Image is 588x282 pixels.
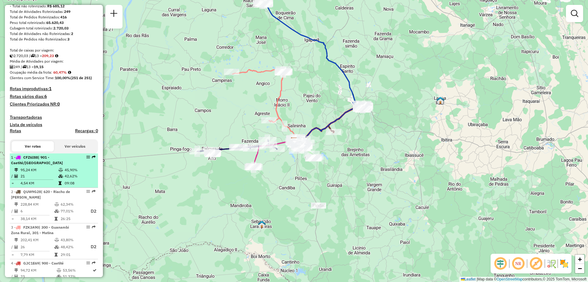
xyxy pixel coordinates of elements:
[20,207,54,215] td: 6
[93,268,96,272] i: Rota otimizada
[20,237,54,243] td: 202,41 KM
[20,252,54,258] td: 7,79 KM
[108,7,120,21] a: Nova sessão e pesquisa
[60,237,85,243] td: 43,80%
[11,216,14,222] td: =
[75,128,98,133] h4: Recargas: 0
[92,261,96,265] em: Rota exportada
[559,259,569,268] img: Exibir/Ocultar setores
[14,268,18,272] i: Distância Total
[64,167,95,173] td: 45,90%
[55,253,58,257] i: Tempo total em rota
[461,277,476,281] a: Leaflet
[55,217,58,221] i: Tempo total em rota
[86,190,90,193] em: Opções
[10,20,98,25] div: Peso total roteirizado:
[55,245,59,249] i: % de utilização da cubagem
[46,20,64,25] strong: 65.620,43
[11,225,69,235] span: 3 -
[14,174,18,178] i: Total de Atividades
[11,207,14,215] td: /
[57,268,61,272] i: % de utilização do peso
[10,25,98,31] div: Cubagem total roteirizado:
[57,275,61,278] i: % de utilização da cubagem
[20,173,58,179] td: 21
[12,141,54,152] button: Ver rotas
[92,155,96,159] em: Rota exportada
[58,181,62,185] i: Tempo total em rota
[57,101,60,107] strong: 0
[10,128,21,133] a: Rotas
[511,256,526,271] span: Ocultar NR
[55,75,70,80] strong: 100,00%
[14,275,18,278] i: Total de Atividades
[62,267,92,273] td: 53,56%
[11,155,63,165] span: 1 -
[10,3,98,9] div: - Total não roteirizado:
[60,207,85,215] td: 77,01%
[11,155,63,165] span: | 901 - Caetité/[GEOGRAPHIC_DATA]
[60,15,67,19] strong: 416
[58,168,63,172] i: % de utilização do peso
[23,261,39,265] span: GJC1E69
[10,59,98,64] div: Média de Atividades por viagem:
[11,189,70,199] span: | 620 - Riacho de [PERSON_NAME]
[86,261,90,265] em: Opções
[70,75,92,80] strong: (251 de 251)
[64,180,95,186] td: 09:08
[31,54,35,58] i: Total de rotas
[20,243,54,251] td: 26
[55,238,59,242] i: % de utilização do peso
[11,243,14,251] td: /
[10,75,55,80] span: Clientes com Service Time:
[578,255,582,263] span: +
[34,64,43,69] strong: 19,15
[529,256,543,271] span: Exibir rótulo
[64,173,95,179] td: 42,62%
[10,65,13,69] i: Total de Atividades
[60,252,85,258] td: 29:01
[477,277,477,281] span: |
[49,86,51,91] strong: 1
[14,238,18,242] i: Distância Total
[493,256,508,271] span: Ocultar deslocamento
[11,261,64,265] span: 4 -
[11,225,69,235] span: | 300 - Guanambi Zona Rural, 301 - Matina
[23,155,38,160] span: CFZ6I88
[60,201,85,207] td: 62,34%
[14,203,18,206] i: Distância Total
[92,190,96,193] em: Rota exportada
[58,174,63,178] i: % de utilização da cubagem
[55,54,58,58] i: Meta Caixas/viagem: 216,67 Diferença: -7,44
[14,168,18,172] i: Distância Total
[67,37,70,41] strong: 3
[459,277,588,282] div: Map data © contributors,© 2025 TomTom, Microsoft
[11,189,70,199] span: 2 -
[60,243,85,251] td: 48,42%
[290,137,298,145] img: CDD Guanambi
[20,267,56,273] td: 94,72 KM
[60,216,85,222] td: 26:25
[10,115,98,120] h4: Transportadoras
[10,64,98,70] div: 249 / 13 =
[55,203,59,206] i: % de utilização do peso
[10,102,98,107] h4: Clientes Priorizados NR:
[42,53,54,58] strong: 209,23
[10,53,98,59] div: 2.720,03 / 13 =
[11,173,14,179] td: /
[55,209,59,213] i: % de utilização da cubagem
[10,54,13,58] i: Cubagem total roteirizado
[436,96,444,104] img: Lagoa Real
[14,209,18,213] i: Total de Atividades
[10,94,98,99] h4: Rotas vários dias:
[20,167,58,173] td: 95,24 KM
[54,141,96,152] button: Ver veículos
[71,31,73,36] strong: 2
[86,225,90,229] em: Opções
[92,225,96,229] em: Rota exportada
[10,86,98,91] h4: Rotas improdutivas:
[575,264,584,273] a: Zoom out
[39,261,64,265] span: | 900 - Caetité
[47,4,65,8] strong: R$ 685,12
